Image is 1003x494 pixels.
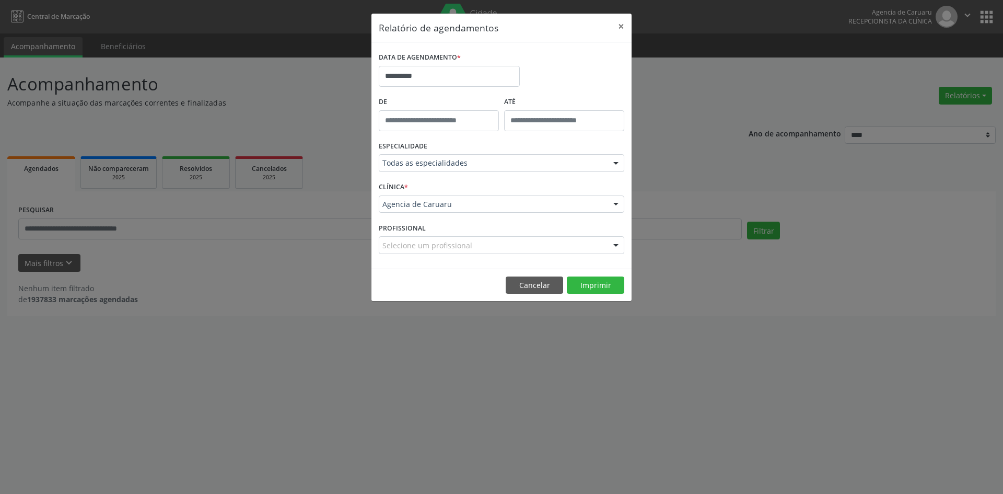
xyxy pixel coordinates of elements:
label: CLÍNICA [379,179,408,196]
span: Agencia de Caruaru [382,199,603,210]
label: PROFISSIONAL [379,220,426,236]
span: Selecione um profissional [382,240,472,251]
label: De [379,94,499,110]
label: ESPECIALIDADE [379,139,427,155]
label: ATÉ [504,94,624,110]
label: DATA DE AGENDAMENTO [379,50,461,66]
button: Cancelar [506,277,563,294]
span: Todas as especialidades [382,158,603,168]
button: Imprimir [567,277,624,294]
button: Close [611,14,632,39]
h5: Relatório de agendamentos [379,21,498,35]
